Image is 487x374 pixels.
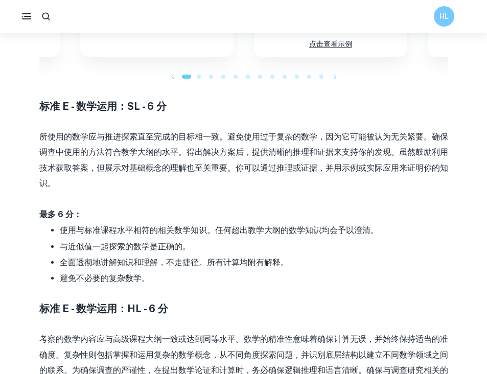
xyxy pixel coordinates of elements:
[39,302,168,315] font: 标准 E - 数学运用：HL - 6 分
[60,258,289,267] font: 全面透彻地讲解知识和理解，不走捷径。所有计算均附有解释。
[309,40,352,48] font: 点击查看示例
[39,100,167,112] font: 标准 E - 数学运用：SL - 6 分
[60,225,379,235] font: 使用与标准课程水平相符的相关数学知识。任何超出教学大纲的数学知识均会予以澄清。
[39,132,448,188] font: 所使用的数学应与推进探索直至完成的目标相一致。避免使用过于复杂的数学，因为它可能被认为无关紧要。确保调查中使用的方法符合教学大纲的水平。得出解决方案后，提供清晰的推理和证据来支持你的发现。虽然鼓...
[439,12,449,20] font: HL
[60,273,150,283] font: 避免不必要的复杂数学。
[434,6,454,27] button: HL
[60,242,191,251] font: 与近似值一起探索的数学是正确的。
[39,209,82,219] font: 最多 6 分：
